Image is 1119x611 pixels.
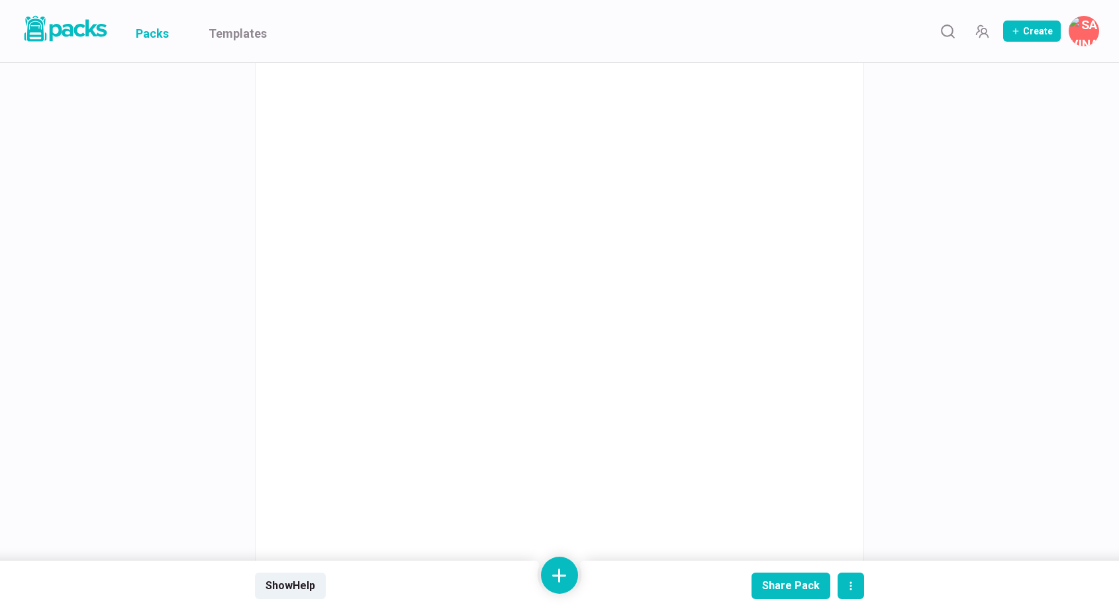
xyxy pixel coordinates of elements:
img: Packs logo [20,13,109,44]
button: actions [838,573,864,599]
div: Share Pack [762,579,820,592]
button: Savina Tilmann [1069,16,1099,46]
button: Search [934,18,961,44]
button: Create Pack [1003,21,1061,42]
button: ShowHelp [255,573,326,599]
button: Share Pack [752,573,830,599]
a: Packs logo [20,13,109,49]
button: Manage Team Invites [969,18,995,44]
